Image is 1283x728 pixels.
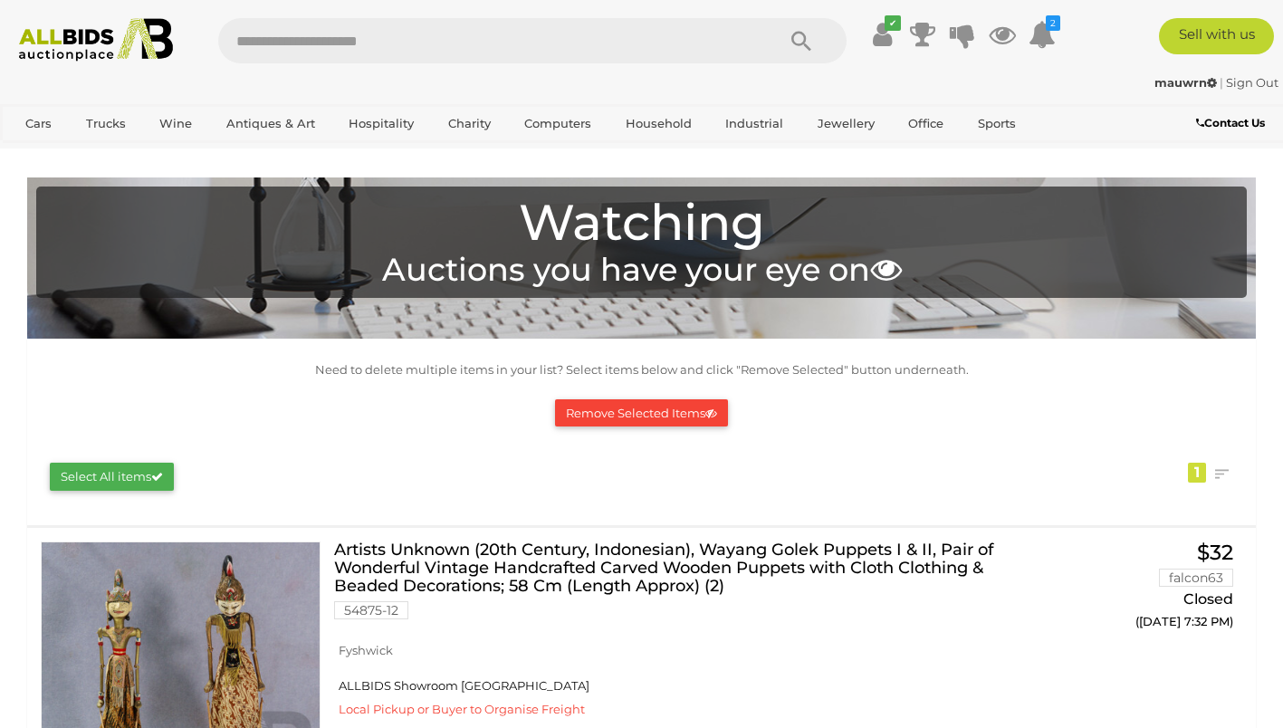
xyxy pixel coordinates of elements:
[1188,463,1206,483] div: 1
[14,109,63,139] a: Cars
[334,698,1038,720] div: Local Pickup or Buyer to Organise Freight
[713,109,795,139] a: Industrial
[756,18,847,63] button: Search
[555,399,728,427] button: Remove Selected Items
[896,109,955,139] a: Office
[74,109,138,139] a: Trucks
[215,109,327,139] a: Antiques & Art
[966,109,1028,139] a: Sports
[45,253,1238,288] h4: Auctions you have your eye on
[885,15,901,31] i: ✔
[1154,75,1220,90] a: mauwrn
[614,109,704,139] a: Household
[1046,15,1060,31] i: 2
[1029,18,1056,51] a: 2
[1220,75,1223,90] span: |
[1226,75,1278,90] a: Sign Out
[337,109,426,139] a: Hospitality
[1154,75,1217,90] strong: mauwrn
[1159,18,1274,54] a: Sell with us
[1065,541,1238,638] a: $32 falcon63 Closed ([DATE] 7:32 PM)
[10,18,182,62] img: Allbids.com.au
[45,196,1238,251] h1: Watching
[348,541,1038,633] a: Artists Unknown (20th Century, Indonesian), Wayang Golek Puppets I & II, Pair of Wonderful Vintag...
[1196,116,1265,129] b: Contact Us
[1197,540,1233,565] span: $32
[148,109,204,139] a: Wine
[50,463,174,491] button: Select All items
[36,359,1247,380] p: Need to delete multiple items in your list? Select items below and click "Remove Selected" button...
[14,139,169,168] a: [GEOGRAPHIC_DATA]
[512,109,603,139] a: Computers
[1196,113,1269,133] a: Contact Us
[806,109,886,139] a: Jewellery
[869,18,896,51] a: ✔
[436,109,503,139] a: Charity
